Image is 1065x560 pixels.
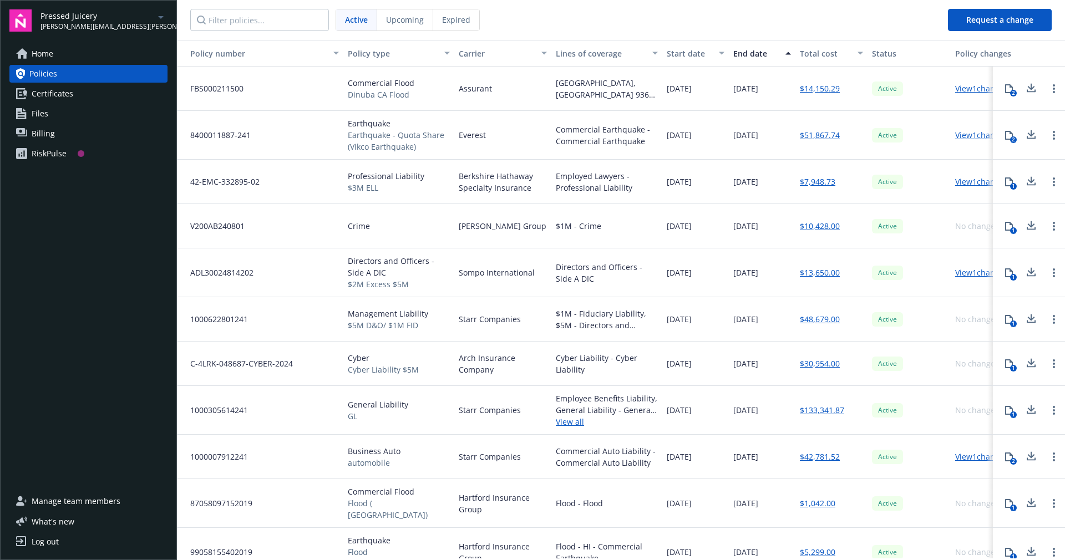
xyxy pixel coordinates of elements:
span: Starr Companies [459,404,521,416]
a: Open options [1047,450,1061,464]
span: Starr Companies [459,313,521,325]
a: $13,650.00 [800,267,840,278]
div: 2 [1010,136,1017,143]
span: Active [345,14,368,26]
span: Active [876,177,899,187]
a: $14,150.29 [800,83,840,94]
button: Carrier [454,40,551,67]
div: Status [872,48,946,59]
span: Manage team members [32,492,120,510]
span: [DATE] [733,451,758,462]
div: 2 [1010,458,1017,465]
button: Policy type [343,40,454,67]
div: 1 [1010,411,1017,418]
div: 1 [1010,553,1017,560]
span: [DATE] [667,404,692,416]
a: $51,867.74 [800,129,840,141]
span: Business Auto [348,445,400,457]
span: Sompo International [459,267,535,278]
a: View 1 changes [955,83,1008,94]
span: [DATE] [667,83,692,94]
a: $10,428.00 [800,220,840,232]
div: Policy changes [955,48,1016,59]
span: [DATE] [733,497,758,509]
div: No changes [955,497,999,509]
div: Cyber Liability - Cyber Liability [556,352,658,375]
span: [DATE] [667,358,692,369]
div: $1M - Fiduciary Liability, $5M - Directors and Officers [556,308,658,331]
div: No changes [955,404,999,416]
span: [DATE] [667,220,692,232]
div: Policy type [348,48,438,59]
div: RiskPulse [32,145,67,162]
span: Active [876,84,899,94]
span: 87058097152019 [181,497,252,509]
span: [DATE] [667,129,692,141]
button: Request a change [948,9,1052,31]
span: Policies [29,65,57,83]
button: What's new [9,516,92,527]
span: Earthquake [348,118,450,129]
span: 1000622801241 [181,313,248,325]
a: Policies [9,65,168,83]
img: navigator-logo.svg [9,9,32,32]
span: $5M D&O/ $1M FID [348,319,428,331]
span: [DATE] [667,546,692,558]
button: End date [729,40,795,67]
a: $1,042.00 [800,497,835,509]
span: [DATE] [733,176,758,187]
span: Active [876,359,899,369]
span: 1000007912241 [181,451,248,462]
button: Status [868,40,951,67]
span: Earthquake [348,534,450,546]
a: Manage team members [9,492,168,510]
a: View 1 changes [955,176,1008,187]
button: 1 [998,262,1020,284]
span: Earthquake - Quota Share (Vikco Earthquake) [348,129,450,152]
div: No changes [955,358,999,369]
div: No changes [955,313,999,325]
div: Commercial Earthquake - Commercial Earthquake [556,124,658,147]
span: Berkshire Hathaway Specialty Insurance [459,170,547,194]
span: [DATE] [733,546,758,558]
div: 1 [1010,274,1017,281]
button: 2 [998,78,1020,100]
span: [PERSON_NAME][EMAIL_ADDRESS][PERSON_NAME][DOMAIN_NAME] [40,22,154,32]
span: [PERSON_NAME] Group [459,220,546,232]
button: 1 [998,492,1020,515]
span: Starr Companies [459,451,521,462]
a: Open options [1047,266,1061,279]
button: 1 [998,399,1020,421]
div: Start date [667,48,712,59]
div: [GEOGRAPHIC_DATA], [GEOGRAPHIC_DATA] 93618 - Flood [556,77,658,100]
span: Cyber [348,352,419,364]
div: Total cost [800,48,851,59]
div: 1 [1010,227,1017,234]
span: [DATE] [733,220,758,232]
span: [DATE] [667,267,692,278]
span: Pressed Juicery [40,10,154,22]
span: $3M ELL [348,182,424,194]
a: Open options [1047,82,1061,95]
div: 1 [1010,365,1017,371]
span: [DATE] [733,83,758,94]
span: Crime [348,220,370,232]
span: Home [32,45,53,63]
div: Toggle SortBy [181,48,327,59]
div: Lines of coverage [556,48,646,59]
a: Billing [9,125,168,142]
span: General Liability [348,399,408,410]
span: Hartford Insurance Group [459,492,547,515]
span: 42-EMC-332895-02 [181,176,260,187]
span: Active [876,452,899,462]
span: Files [32,105,48,123]
span: Certificates [32,85,73,103]
span: Active [876,498,899,508]
span: Billing [32,125,55,142]
button: 1 [998,215,1020,237]
span: [DATE] [667,497,692,509]
span: FBS000211500 [181,83,244,94]
span: Active [876,221,899,231]
a: View 1 changes [955,130,1008,140]
button: Lines of coverage [551,40,662,67]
